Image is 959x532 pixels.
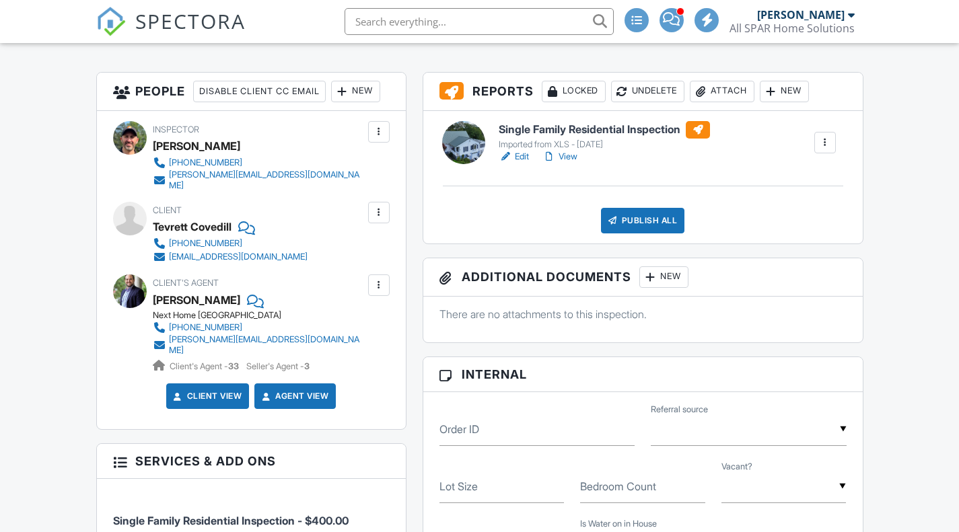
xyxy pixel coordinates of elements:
div: New [331,81,380,102]
a: [PERSON_NAME] [153,290,240,310]
h3: Reports [423,73,863,111]
h3: People [97,73,406,111]
label: Is Water on in House [580,518,657,530]
a: Edit [499,150,529,163]
a: [PHONE_NUMBER] [153,156,365,169]
input: Lot Size [439,470,565,503]
h3: Internal [423,357,863,392]
span: Seller's Agent - [246,361,310,371]
a: Single Family Residential Inspection Imported from XLS - [DATE] [499,121,710,151]
label: Bedroom Count [580,479,656,494]
div: Tevrett Covedill [153,217,232,237]
label: Vacant? [721,461,752,473]
div: [PERSON_NAME][EMAIL_ADDRESS][DOMAIN_NAME] [169,334,365,356]
label: Referral source [651,404,708,416]
div: [EMAIL_ADDRESS][DOMAIN_NAME] [169,252,308,262]
input: Bedroom Count [580,470,705,503]
div: [PHONE_NUMBER] [169,157,242,168]
div: Next Home [GEOGRAPHIC_DATA] [153,310,376,321]
div: [PERSON_NAME] [153,136,240,156]
h3: Services & Add ons [97,444,406,479]
label: Lot Size [439,479,478,494]
span: SPECTORA [135,7,246,35]
span: Client's Agent - [170,361,241,371]
span: Inspector [153,124,199,135]
div: Disable Client CC Email [193,81,326,102]
span: Client's Agent [153,278,219,288]
label: Order ID [439,422,479,436]
div: [PHONE_NUMBER] [169,238,242,249]
a: [PERSON_NAME][EMAIL_ADDRESS][DOMAIN_NAME] [153,169,365,191]
div: New [760,81,809,102]
div: Attach [690,81,754,102]
a: [PHONE_NUMBER] [153,237,308,250]
h3: Additional Documents [423,258,863,297]
a: Agent View [259,389,328,403]
div: Locked [542,81,606,102]
p: There are no attachments to this inspection. [439,307,847,321]
div: [PHONE_NUMBER] [169,322,242,333]
a: View [542,150,577,163]
a: [EMAIL_ADDRESS][DOMAIN_NAME] [153,250,308,264]
a: SPECTORA [96,18,246,46]
input: Search everything... [345,8,614,35]
strong: 33 [228,361,239,371]
a: Client View [171,389,242,403]
div: Imported from XLS - [DATE] [499,139,710,150]
div: [PERSON_NAME] [757,8,845,22]
a: [PERSON_NAME][EMAIL_ADDRESS][DOMAIN_NAME] [153,334,365,356]
span: Client [153,205,182,215]
div: Publish All [601,208,685,233]
div: New [639,266,688,288]
div: [PERSON_NAME][EMAIL_ADDRESS][DOMAIN_NAME] [169,169,365,191]
span: Single Family Residential Inspection - $400.00 [113,514,349,527]
div: Undelete [611,81,684,102]
a: [PHONE_NUMBER] [153,321,365,334]
div: All SPAR Home Solutions [730,22,855,35]
strong: 3 [304,361,310,371]
h6: Single Family Residential Inspection [499,121,710,139]
img: The Best Home Inspection Software - Spectora [96,7,126,36]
